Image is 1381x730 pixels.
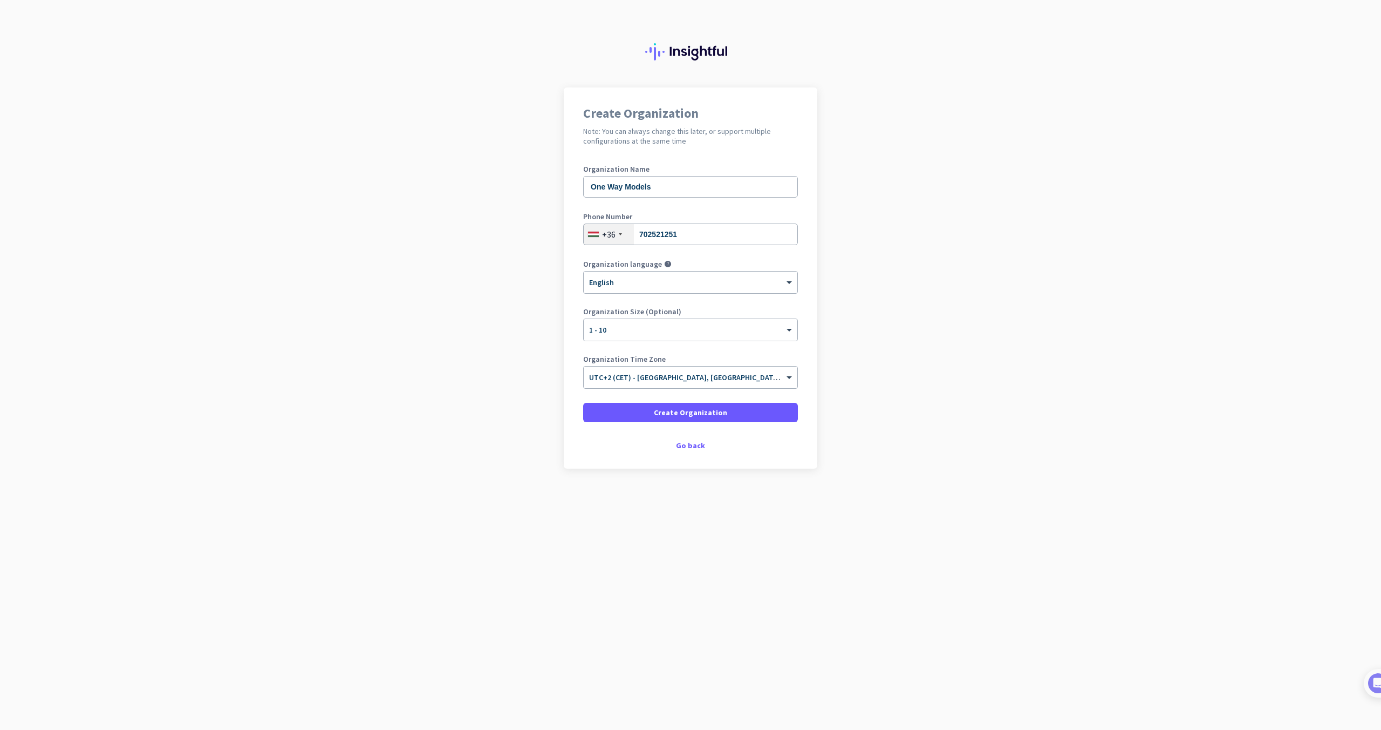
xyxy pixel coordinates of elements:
input: What is the name of your organization? [583,176,798,198]
label: Organization Name [583,165,798,173]
h1: Create Organization [583,107,798,120]
i: help [664,260,672,268]
img: Insightful [645,43,736,60]
label: Organization Size (Optional) [583,308,798,315]
button: Create Organization [583,403,798,422]
div: Go back [583,442,798,449]
span: Create Organization [654,407,727,418]
label: Organization Time Zone [583,355,798,363]
label: Organization language [583,260,662,268]
input: 1 234 5678 [583,224,798,245]
div: +36 [602,229,616,240]
h2: Note: You can always change this later, or support multiple configurations at the same time [583,126,798,146]
label: Phone Number [583,213,798,220]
